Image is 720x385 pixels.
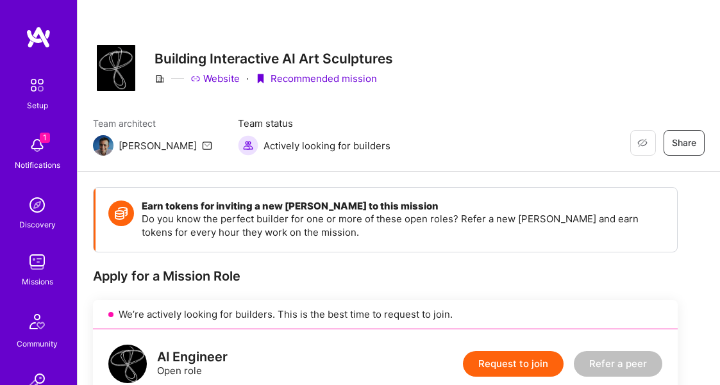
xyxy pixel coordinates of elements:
[108,201,134,226] img: Token icon
[672,136,696,149] span: Share
[574,351,662,377] button: Refer a peer
[15,158,60,172] div: Notifications
[255,74,265,84] i: icon PurpleRibbon
[24,249,50,275] img: teamwork
[93,268,678,284] div: Apply for a Mission Role
[108,345,147,383] img: logo
[27,99,48,112] div: Setup
[26,26,51,49] img: logo
[93,135,113,156] img: Team Architect
[190,72,240,85] a: Website
[157,350,228,377] div: Open role
[17,337,58,350] div: Community
[93,300,678,329] div: We’re actively looking for builders. This is the best time to request to join.
[142,212,664,239] p: Do you know the perfect builder for one or more of these open roles? Refer a new [PERSON_NAME] an...
[142,201,664,212] h4: Earn tokens for inviting a new [PERSON_NAME] to this mission
[24,72,51,99] img: setup
[637,138,648,148] i: icon EyeClosed
[264,139,390,152] span: Actively looking for builders
[155,51,393,67] h3: Building Interactive AI Art Sculptures
[246,72,249,85] div: ·
[97,45,135,91] img: Company Logo
[22,306,53,337] img: Community
[119,139,197,152] div: [PERSON_NAME]
[155,74,165,84] i: icon CompanyGray
[19,218,56,231] div: Discovery
[463,351,564,377] button: Request to join
[40,133,50,143] span: 1
[157,350,228,364] div: AI Engineer
[24,192,50,218] img: discovery
[238,135,258,156] img: Actively looking for builders
[93,117,212,130] span: Team architect
[664,130,705,156] button: Share
[255,72,377,85] div: Recommended mission
[202,140,212,151] i: icon Mail
[238,117,390,130] span: Team status
[22,275,53,288] div: Missions
[24,133,50,158] img: bell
